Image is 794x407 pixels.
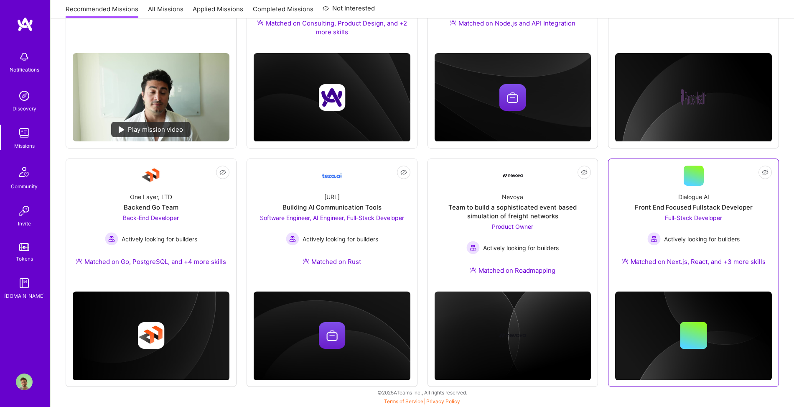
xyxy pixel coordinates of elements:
[76,258,82,264] img: Ateam Purple Icon
[13,104,36,113] div: Discovery
[16,275,33,292] img: guide book
[665,214,722,221] span: Full-Stack Developer
[124,203,178,212] div: Backend Go Team
[680,84,707,111] img: Company logo
[18,219,31,228] div: Invite
[111,122,191,137] div: Play mission video
[148,5,183,18] a: All Missions
[254,292,410,381] img: cover
[193,5,243,18] a: Applied Missions
[73,292,229,381] img: cover
[324,192,340,201] div: [URL]
[322,166,342,186] img: Company Logo
[435,53,591,142] img: cover
[384,398,460,404] span: |
[466,241,480,254] img: Actively looking for builders
[622,257,766,266] div: Matched on Next.js, React, and +3 more skills
[581,169,588,176] i: icon EyeClosed
[303,257,361,266] div: Matched on Rust
[10,65,39,74] div: Notifications
[492,223,533,230] span: Product Owner
[303,258,309,264] img: Ateam Purple Icon
[254,166,410,276] a: Company Logo[URL]Building AI Communication ToolsSoftware Engineer, AI Engineer, Full-Stack Develo...
[123,214,179,221] span: Back-End Developer
[17,17,33,32] img: logo
[254,53,410,142] img: cover
[50,382,794,403] div: © 2025 ATeams Inc., All rights reserved.
[499,322,526,349] img: Company logo
[130,192,172,201] div: One Layer, LTD
[14,141,35,150] div: Missions
[647,232,661,246] img: Actively looking for builders
[16,202,33,219] img: Invite
[19,243,29,251] img: tokens
[76,257,226,266] div: Matched on Go, PostgreSQL, and +4 more skills
[426,398,460,404] a: Privacy Policy
[470,266,555,275] div: Matched on Roadmapping
[502,192,523,201] div: Nevoya
[73,166,229,276] a: Company LogoOne Layer, LTDBackend Go TeamBack-End Developer Actively looking for buildersActively...
[318,84,345,111] img: Company logo
[503,174,523,177] img: Company Logo
[14,162,34,182] img: Community
[219,169,226,176] i: icon EyeClosed
[105,232,118,246] img: Actively looking for builders
[16,49,33,65] img: bell
[286,232,299,246] img: Actively looking for builders
[260,214,404,221] span: Software Engineer, AI Engineer, Full-Stack Developer
[73,53,229,141] img: No Mission
[400,169,407,176] i: icon EyeClosed
[615,53,772,142] img: cover
[16,87,33,104] img: discovery
[615,166,772,276] a: Dialogue AIFront End Focused Fullstack DeveloperFull-Stack Developer Actively looking for builder...
[635,203,753,212] div: Front End Focused Fullstack Developer
[435,166,591,285] a: Company LogoNevoyaTeam to build a sophisticated event based simulation of freight networksProduct...
[253,5,313,18] a: Completed Missions
[4,292,45,300] div: [DOMAIN_NAME]
[470,266,476,273] img: Ateam Purple Icon
[282,203,382,212] div: Building AI Communication Tools
[11,182,38,191] div: Community
[678,192,709,201] div: Dialogue AI
[450,19,575,28] div: Matched on Node.js and API Integration
[622,258,629,264] img: Ateam Purple Icon
[119,126,125,133] img: play
[435,292,591,381] img: cover
[257,19,264,26] img: Ateam Purple Icon
[499,84,526,111] img: Company logo
[122,235,197,243] span: Actively looking for builders
[141,166,161,186] img: Company Logo
[16,374,33,390] img: User Avatar
[762,169,769,176] i: icon EyeClosed
[483,243,559,252] span: Actively looking for builders
[303,235,378,243] span: Actively looking for builders
[450,19,456,26] img: Ateam Purple Icon
[14,374,35,390] a: User Avatar
[664,235,740,243] span: Actively looking for builders
[16,125,33,141] img: teamwork
[254,19,410,36] div: Matched on Consulting, Product Design, and +2 more skills
[318,322,345,349] img: Company logo
[615,292,772,381] img: cover
[16,254,33,263] div: Tokens
[137,322,164,349] img: Company logo
[435,203,591,220] div: Team to build a sophisticated event based simulation of freight networks
[66,5,138,18] a: Recommended Missions
[384,398,423,404] a: Terms of Service
[323,3,375,18] a: Not Interested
